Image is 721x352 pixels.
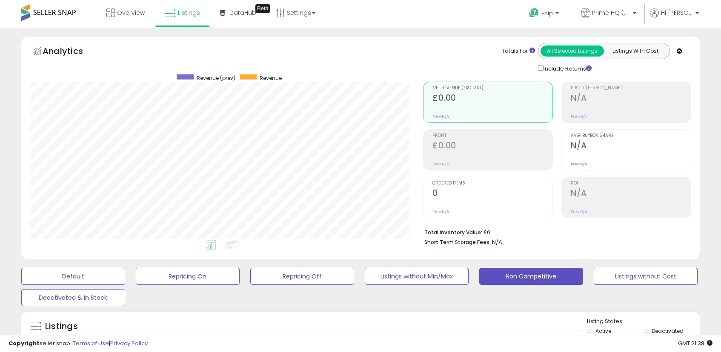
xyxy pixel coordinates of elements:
span: Profit [432,133,552,138]
h2: N/A [571,141,691,152]
span: Help [541,10,553,17]
span: Ordered Items [432,181,552,186]
button: Deactivated & In Stock [21,289,125,306]
span: Hi [PERSON_NAME] [661,9,693,17]
button: Repricing On [136,268,240,285]
small: Prev: N/A [571,114,587,119]
div: Totals For [502,47,535,55]
span: Overview [117,9,145,17]
h2: N/A [571,188,691,200]
button: All Selected Listings [541,45,604,57]
h5: Analytics [43,45,100,59]
b: Short Term Storage Fees: [424,238,491,246]
span: Avg. Buybox Share [571,133,691,138]
b: Total Inventory Value: [424,229,482,236]
label: Deactivated [652,327,684,335]
a: Terms of Use [73,339,109,347]
span: Revenue [260,74,282,82]
span: 2025-10-13 21:38 GMT [678,339,712,347]
p: Listing States: [587,318,700,326]
small: Prev: N/A [571,162,587,167]
button: Listings without Min/Max [365,268,469,285]
small: Prev: N/A [571,209,587,214]
span: Prime HQ (Vat Reg) [592,9,630,17]
h5: Listings [45,321,78,332]
strong: Copyright [9,339,40,347]
span: DataHub [229,9,256,17]
i: Get Help [529,8,539,18]
a: Hi [PERSON_NAME] [650,9,699,28]
div: seller snap | | [9,340,148,348]
button: Listings without Cost [594,268,698,285]
h2: £0.00 [432,93,552,105]
button: Listings With Cost [604,45,667,57]
span: Revenue (prev) [197,74,235,82]
div: Include Returns [532,63,602,73]
small: Prev: N/A [432,162,449,167]
li: £0 [424,227,685,237]
small: Prev: N/A [432,114,449,119]
h2: 0 [432,188,552,200]
button: Default [21,268,125,285]
button: Repricing Off [250,268,354,285]
span: Net Revenue (Exc. VAT) [432,86,552,91]
button: Non Competitive [479,268,583,285]
a: Help [522,1,567,28]
small: Prev: N/A [432,209,449,214]
a: Privacy Policy [110,339,148,347]
h2: £0.00 [432,141,552,152]
span: Profit [PERSON_NAME] [571,86,691,91]
label: Active [595,327,611,335]
span: ROI [571,181,691,186]
span: Listings [178,9,200,17]
span: N/A [492,238,502,246]
div: Tooltip anchor [255,4,270,13]
h2: N/A [571,93,691,105]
